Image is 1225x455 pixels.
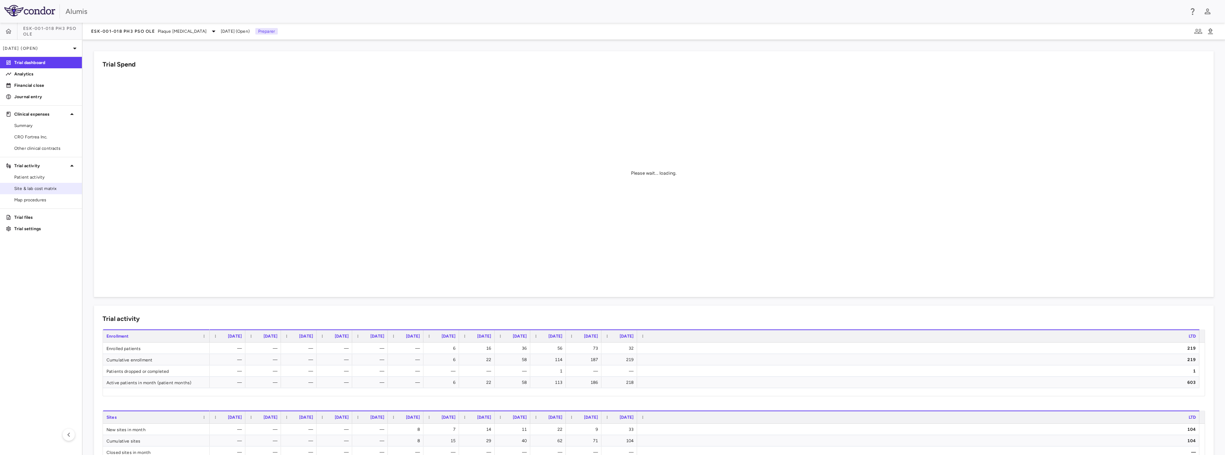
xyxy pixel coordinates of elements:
[228,415,242,420] span: [DATE]
[394,424,420,435] div: 8
[335,415,349,420] span: [DATE]
[287,424,313,435] div: —
[394,365,420,377] div: —
[465,377,491,388] div: 22
[252,435,277,446] div: —
[14,174,76,180] span: Patient activity
[323,377,349,388] div: —
[359,435,384,446] div: —
[158,28,207,35] span: Plaque [MEDICAL_DATA]
[643,435,1196,446] div: 104
[465,365,491,377] div: —
[370,334,384,339] span: [DATE]
[572,343,598,354] div: 73
[477,334,491,339] span: [DATE]
[430,343,455,354] div: 6
[323,343,349,354] div: —
[103,60,136,69] h6: Trial Spend
[14,197,76,203] span: Map procedures
[572,377,598,388] div: 186
[14,122,76,129] span: Summary
[370,415,384,420] span: [DATE]
[14,214,76,221] p: Trial files
[103,435,210,446] div: Cumulative sites
[537,435,562,446] div: 62
[465,354,491,365] div: 22
[584,415,598,420] span: [DATE]
[572,365,598,377] div: —
[513,415,527,420] span: [DATE]
[23,26,82,37] span: ESK-001-018 Ph3 PsO OLE
[359,343,384,354] div: —
[608,365,634,377] div: —
[66,6,1184,17] div: Alumis
[103,377,210,388] div: Active patients in month (patient months)
[14,226,76,232] p: Trial settings
[287,377,313,388] div: —
[643,377,1196,388] div: 603
[216,343,242,354] div: —
[548,334,562,339] span: [DATE]
[323,424,349,435] div: —
[572,354,598,365] div: 187
[477,415,491,420] span: [DATE]
[430,424,455,435] div: 7
[14,185,76,192] span: Site & lab cost matrix
[537,365,562,377] div: 1
[106,334,129,339] span: Enrollment
[608,354,634,365] div: 219
[14,82,76,89] p: Financial close
[3,45,71,52] p: [DATE] (Open)
[501,424,527,435] div: 11
[359,365,384,377] div: —
[228,334,242,339] span: [DATE]
[465,343,491,354] div: 16
[106,415,117,420] span: Sites
[14,145,76,152] span: Other clinical contracts
[264,415,277,420] span: [DATE]
[608,424,634,435] div: 33
[216,377,242,388] div: —
[14,163,68,169] p: Trial activity
[501,354,527,365] div: 58
[287,365,313,377] div: —
[465,435,491,446] div: 29
[501,435,527,446] div: 40
[287,354,313,365] div: —
[252,377,277,388] div: —
[394,354,420,365] div: —
[287,343,313,354] div: —
[103,365,210,376] div: Patients dropped or completed
[14,94,76,100] p: Journal entry
[394,435,420,446] div: 8
[221,28,250,35] span: [DATE] (Open)
[501,377,527,388] div: 58
[406,415,420,420] span: [DATE]
[513,334,527,339] span: [DATE]
[216,365,242,377] div: —
[643,365,1196,377] div: 1
[572,435,598,446] div: 71
[91,28,155,34] span: ESK-001-018 Ph3 PsO OLE
[299,334,313,339] span: [DATE]
[394,377,420,388] div: —
[394,343,420,354] div: —
[442,415,455,420] span: [DATE]
[501,365,527,377] div: —
[287,435,313,446] div: —
[620,334,634,339] span: [DATE]
[323,435,349,446] div: —
[537,424,562,435] div: 22
[643,424,1196,435] div: 104
[252,354,277,365] div: —
[14,71,76,77] p: Analytics
[631,170,677,176] div: Please wait... loading.
[430,354,455,365] div: 6
[252,424,277,435] div: —
[216,435,242,446] div: —
[608,435,634,446] div: 104
[14,59,76,66] p: Trial dashboard
[643,343,1196,354] div: 219
[359,354,384,365] div: —
[252,365,277,377] div: —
